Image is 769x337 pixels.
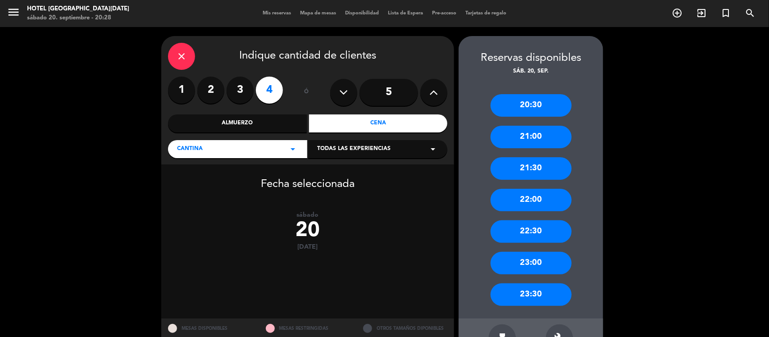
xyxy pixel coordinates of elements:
div: 23:30 [491,283,572,306]
label: 2 [197,77,224,104]
i: arrow_drop_down [287,144,298,155]
i: menu [7,5,20,19]
div: 21:30 [491,157,572,180]
div: ó [292,77,321,108]
span: Todas las experiencias [317,145,391,154]
span: Mis reservas [258,11,296,16]
span: CANTINA [177,145,203,154]
span: Disponibilidad [341,11,383,16]
button: menu [7,5,20,22]
div: Almuerzo [168,114,307,132]
i: arrow_drop_down [428,144,438,155]
i: exit_to_app [696,8,707,18]
span: Tarjetas de regalo [461,11,511,16]
label: 3 [227,77,254,104]
i: close [176,51,187,62]
div: [DATE] [161,243,454,251]
div: 20:30 [491,94,572,117]
div: sábado 20. septiembre - 20:28 [27,14,129,23]
div: Indique cantidad de clientes [168,43,447,70]
span: Pre-acceso [428,11,461,16]
label: 1 [168,77,195,104]
div: Cena [309,114,448,132]
div: 22:00 [491,189,572,211]
span: Lista de Espera [383,11,428,16]
div: sábado [161,211,454,219]
div: 20 [161,219,454,243]
div: Fecha seleccionada [161,164,454,193]
div: Reservas disponibles [459,50,603,67]
label: 4 [256,77,283,104]
i: turned_in_not [720,8,731,18]
div: Hotel [GEOGRAPHIC_DATA][DATE] [27,5,129,14]
div: 22:30 [491,220,572,243]
div: sáb. 20, sep. [459,67,603,76]
div: 21:00 [491,126,572,148]
div: 23:00 [491,252,572,274]
span: Mapa de mesas [296,11,341,16]
i: add_circle_outline [672,8,683,18]
i: search [745,8,755,18]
